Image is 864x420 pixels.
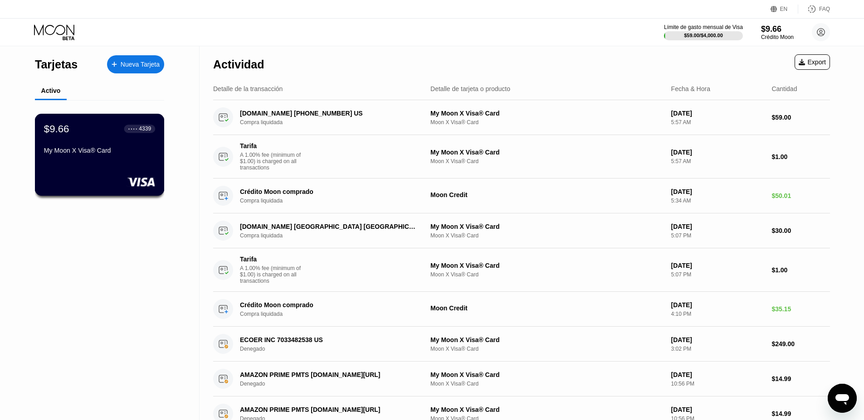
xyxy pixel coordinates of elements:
[213,327,830,362] div: ECOER INC 7033482538 USDenegadoMy Moon X Visa® CardMoon X Visa® Card[DATE]3:02 PM$249.00
[240,406,416,413] div: AMAZON PRIME PMTS [DOMAIN_NAME][URL]
[121,61,160,68] div: Nueva Tarjeta
[761,24,794,34] div: $9.66
[671,311,765,317] div: 4:10 PM
[213,100,830,135] div: [DOMAIN_NAME] [PHONE_NUMBER] USCompra liquidadaMy Moon X Visa® CardMoon X Visa® Card[DATE]5:57 AM...
[671,119,765,126] div: 5:57 AM
[771,410,830,417] div: $14.99
[671,336,765,343] div: [DATE]
[671,198,765,204] div: 5:34 AM
[771,266,830,274] div: $1.00
[828,384,857,413] iframe: Botón para iniciar la ventana de mensajería
[430,110,664,117] div: My Moon X Visa® Card
[41,87,61,94] div: Activo
[213,135,830,179] div: TarifaA 1.00% fee (minimum of $1.00) is charged on all transactionsMy Moon X Visa® CardMoon X Vis...
[664,24,743,40] div: Límite de gasto mensual de Visa$59.00/$4,000.00
[430,119,664,126] div: Moon X Visa® Card
[35,58,78,71] div: Tarjetas
[240,198,429,204] div: Compra liquidada
[240,152,308,171] div: A 1.00% fee (minimum of $1.00) is charged on all transactions
[671,346,765,352] div: 3:02 PM
[430,191,664,198] div: Moon Credit
[671,381,765,387] div: 10:56 PM
[798,5,830,14] div: FAQ
[819,6,830,12] div: FAQ
[430,304,664,312] div: Moon Credit
[240,381,429,387] div: Denegado
[430,371,664,378] div: My Moon X Visa® Card
[771,305,830,313] div: $35.15
[213,85,283,92] div: Detalle de la transacción
[771,114,830,121] div: $59.00
[780,6,788,12] div: EN
[213,58,264,71] div: Actividad
[671,85,710,92] div: Fecha & Hora
[671,232,765,239] div: 5:07 PM
[430,381,664,387] div: Moon X Visa® Card
[128,127,137,130] div: ● ● ● ●
[240,371,416,378] div: AMAZON PRIME PMTS [DOMAIN_NAME][URL]
[430,149,664,156] div: My Moon X Visa® Card
[240,119,429,126] div: Compra liquidada
[671,271,765,278] div: 5:07 PM
[213,248,830,292] div: TarifaA 1.00% fee (minimum of $1.00) is charged on all transactionsMy Moon X Visa® CardMoon X Vis...
[213,213,830,248] div: [DOMAIN_NAME] [GEOGRAPHIC_DATA] [GEOGRAPHIC_DATA]Compra liquidadaMy Moon X Visa® CardMoon X Visa®...
[799,58,826,66] div: Export
[761,24,794,40] div: $9.66Crédito Moon
[240,110,416,117] div: [DOMAIN_NAME] [PHONE_NUMBER] US
[430,85,510,92] div: Detalle de tarjeta o producto
[213,179,830,213] div: Crédito Moon compradoCompra liquidadaMoon Credit[DATE]5:34 AM$50.01
[430,223,664,230] div: My Moon X Visa® Card
[671,158,765,164] div: 5:57 AM
[684,33,723,38] div: $59.00 / $4,000.00
[240,188,416,195] div: Crédito Moon comprado
[761,34,794,40] div: Crédito Moon
[771,85,797,92] div: Cantidad
[240,232,429,239] div: Compra liquidada
[771,192,830,199] div: $50.01
[430,158,664,164] div: Moon X Visa® Card
[671,188,765,195] div: [DATE]
[795,54,830,70] div: Export
[671,371,765,378] div: [DATE]
[240,301,416,309] div: Crédito Moon comprado
[240,142,303,150] div: Tarifa
[771,340,830,348] div: $249.00
[430,271,664,278] div: Moon X Visa® Card
[771,153,830,160] div: $1.00
[240,336,416,343] div: ECOER INC 7033482538 US
[44,123,69,135] div: $9.66
[671,149,765,156] div: [DATE]
[240,223,416,230] div: [DOMAIN_NAME] [GEOGRAPHIC_DATA] [GEOGRAPHIC_DATA]
[671,301,765,309] div: [DATE]
[671,406,765,413] div: [DATE]
[139,126,151,132] div: 4339
[664,24,743,30] div: Límite de gasto mensual de Visa
[430,346,664,352] div: Moon X Visa® Card
[771,227,830,234] div: $30.00
[430,406,664,413] div: My Moon X Visa® Card
[107,55,164,73] div: Nueva Tarjeta
[771,375,830,382] div: $14.99
[240,311,429,317] div: Compra liquidada
[35,114,164,195] div: $9.66● ● ● ●4339My Moon X Visa® Card
[240,346,429,352] div: Denegado
[430,336,664,343] div: My Moon X Visa® Card
[213,292,830,327] div: Crédito Moon compradoCompra liquidadaMoon Credit[DATE]4:10 PM$35.15
[671,262,765,269] div: [DATE]
[671,110,765,117] div: [DATE]
[213,362,830,396] div: AMAZON PRIME PMTS [DOMAIN_NAME][URL]DenegadoMy Moon X Visa® CardMoon X Visa® Card[DATE]10:56 PM$1...
[240,265,308,284] div: A 1.00% fee (minimum of $1.00) is charged on all transactions
[671,223,765,230] div: [DATE]
[240,256,303,263] div: Tarifa
[430,262,664,269] div: My Moon X Visa® Card
[771,5,798,14] div: EN
[44,147,155,154] div: My Moon X Visa® Card
[430,232,664,239] div: Moon X Visa® Card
